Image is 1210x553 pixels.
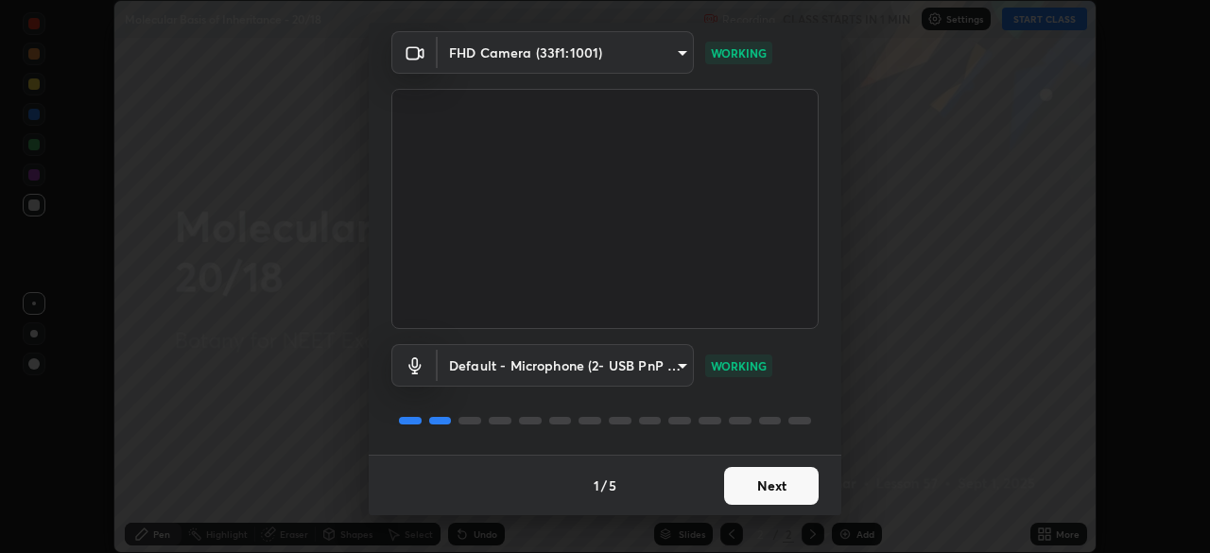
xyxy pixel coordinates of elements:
div: FHD Camera (33f1:1001) [438,344,694,387]
p: WORKING [711,357,767,374]
h4: 1 [594,475,599,495]
h4: / [601,475,607,495]
button: Next [724,467,819,505]
div: FHD Camera (33f1:1001) [438,31,694,74]
h4: 5 [609,475,616,495]
p: WORKING [711,44,767,61]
